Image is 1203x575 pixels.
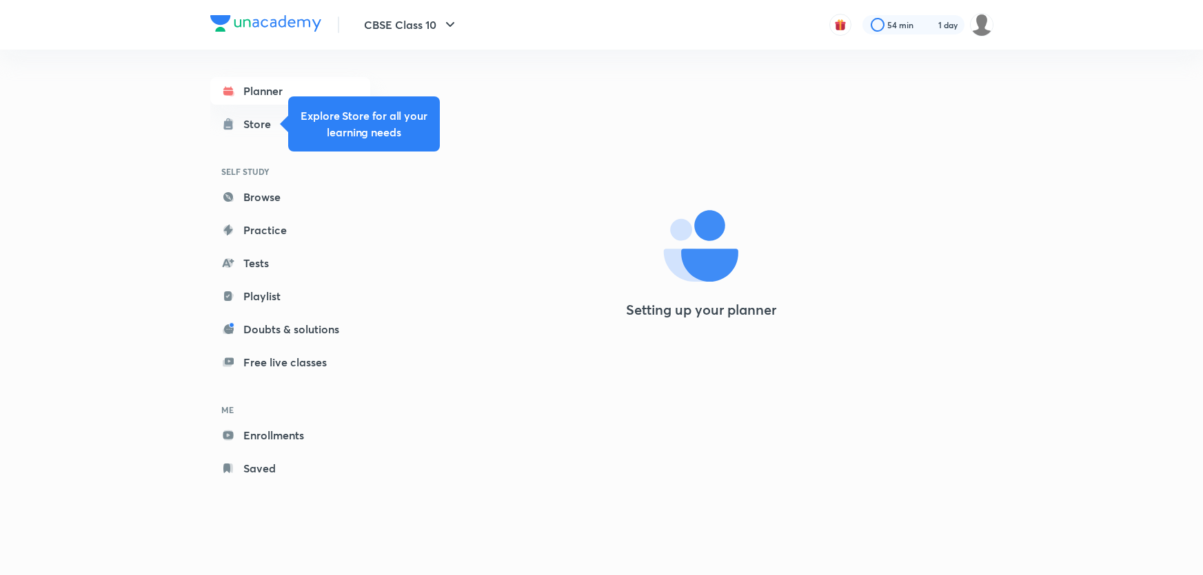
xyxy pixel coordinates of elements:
img: Company Logo [210,15,321,32]
h5: Explore Store for all your learning needs [299,107,429,140]
a: Tests [210,249,370,277]
a: Free live classes [210,348,370,376]
img: avatar [834,19,847,31]
button: avatar [829,14,851,36]
h4: Setting up your planner [626,302,776,318]
h6: ME [210,398,370,421]
img: streak [922,18,936,32]
a: Browse [210,183,370,211]
a: Planner [210,77,370,105]
a: Practice [210,216,370,244]
div: Store [243,116,279,132]
button: CBSE Class 10 [356,11,467,39]
a: Saved [210,454,370,482]
a: Company Logo [210,15,321,35]
img: Vivek Patil [970,13,993,36]
h6: SELF STUDY [210,160,370,183]
a: Doubts & solutions [210,315,370,343]
a: Enrollments [210,421,370,449]
a: Store [210,110,370,138]
a: Playlist [210,282,370,310]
